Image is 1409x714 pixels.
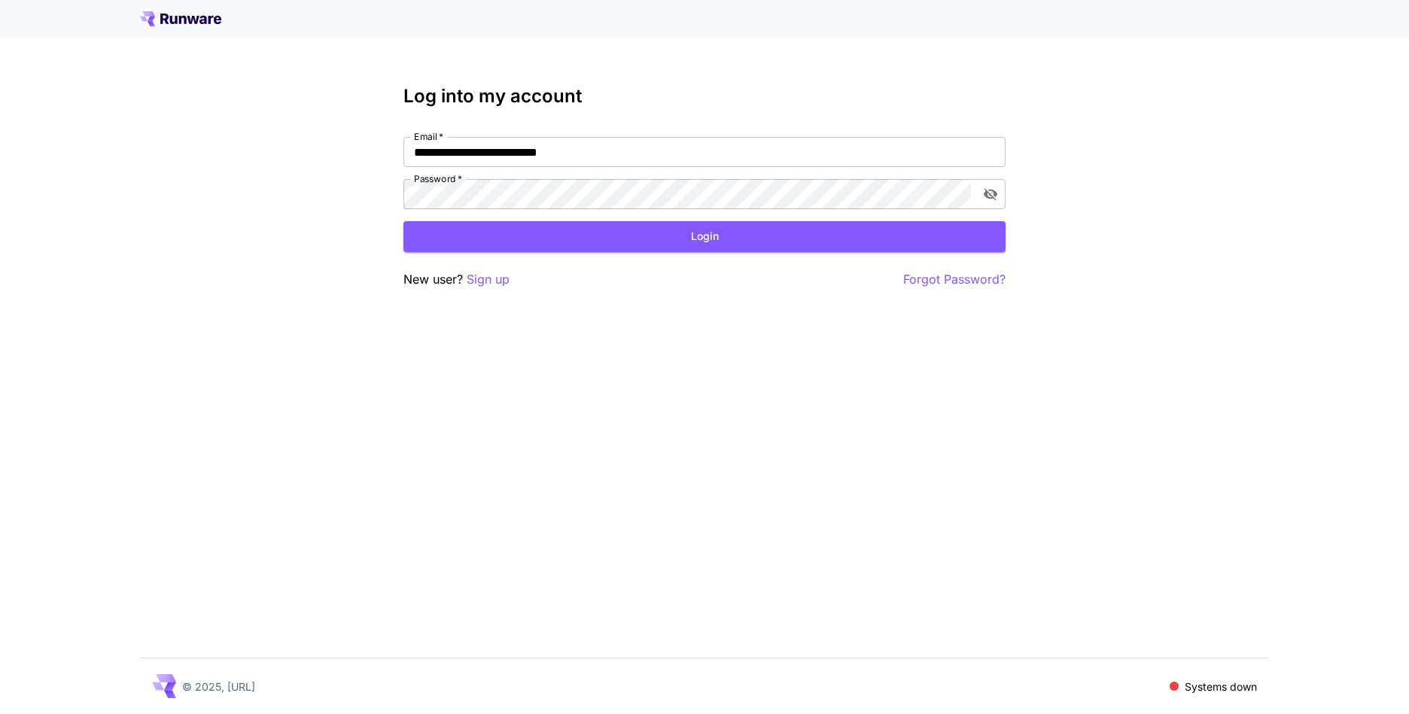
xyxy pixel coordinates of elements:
button: Login [403,221,1006,252]
p: Systems down [1185,679,1257,694]
h3: Log into my account [403,86,1006,107]
button: Forgot Password? [903,270,1006,289]
label: Password [414,172,462,185]
p: New user? [403,270,510,289]
button: Sign up [467,270,510,289]
button: toggle password visibility [977,181,1004,208]
label: Email [414,130,443,143]
p: © 2025, [URL] [182,679,255,694]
